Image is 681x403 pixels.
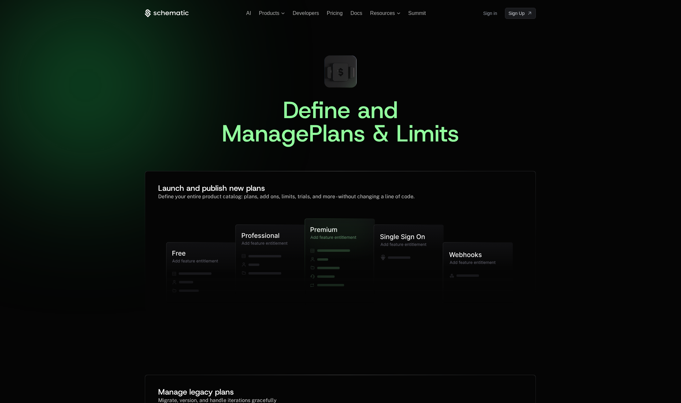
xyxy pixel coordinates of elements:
a: AI [246,10,251,16]
a: Pricing [327,10,343,16]
a: Developers [293,10,319,16]
span: Sign Up [509,10,525,17]
a: Summit [408,10,426,16]
span: Manage legacy plans [158,387,234,397]
span: Resources [370,10,395,16]
span: Plans & Limits [309,118,459,149]
span: Define and Manage [222,94,405,149]
a: Docs [350,10,362,16]
span: Products [259,10,279,16]
a: Sign in [483,8,497,18]
a: [object Object] [505,8,536,19]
